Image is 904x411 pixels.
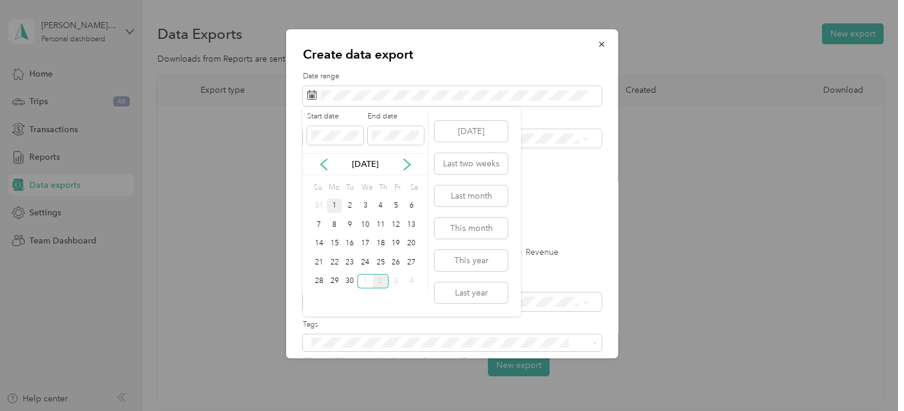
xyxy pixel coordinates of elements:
div: 14 [311,236,327,251]
div: 25 [373,255,389,270]
div: 9 [342,217,357,232]
div: 1 [327,199,342,214]
div: Fr [392,179,404,196]
div: 6 [404,199,419,214]
div: 5 [389,199,404,214]
div: 12 [389,217,404,232]
div: 4 [404,274,419,289]
button: Last month [435,185,508,206]
div: 4 [373,199,389,214]
button: This year [435,250,508,271]
div: 10 [357,217,373,232]
div: 29 [327,274,342,289]
div: 22 [327,255,342,270]
iframe: Everlance-gr Chat Button Frame [837,344,904,411]
div: Sa [408,179,419,196]
div: 15 [327,236,342,251]
div: 7 [311,217,327,232]
div: 27 [404,255,419,270]
div: 21 [311,255,327,270]
div: 20 [404,236,419,251]
div: 26 [389,255,404,270]
div: 13 [404,217,419,232]
div: 18 [373,236,389,251]
label: End date [368,111,424,122]
div: Tu [344,179,355,196]
div: 17 [357,236,373,251]
label: Start date [307,111,363,122]
div: 2 [342,199,357,214]
p: Create data export [303,46,602,63]
button: This month [435,218,508,239]
label: Date range [303,71,602,82]
div: Mo [327,179,340,196]
div: 2 [373,274,389,289]
div: 23 [342,255,357,270]
div: Th [377,179,389,196]
p: All tags will be exported unless you choose specific tags. [303,355,602,366]
div: 28 [311,274,327,289]
button: Last two weeks [435,153,508,174]
div: 8 [327,217,342,232]
div: 1 [357,274,373,289]
button: Last year [435,282,508,303]
div: 31 [311,199,327,214]
div: Su [311,179,323,196]
div: 11 [373,217,389,232]
label: Tags [303,319,602,330]
div: 3 [357,199,373,214]
div: We [359,179,373,196]
div: 16 [342,236,357,251]
div: 19 [389,236,404,251]
p: [DATE] [340,158,390,171]
div: 3 [389,274,404,289]
div: 30 [342,274,357,289]
button: [DATE] [435,121,508,142]
label: Revenue [513,248,559,257]
div: 24 [357,255,373,270]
